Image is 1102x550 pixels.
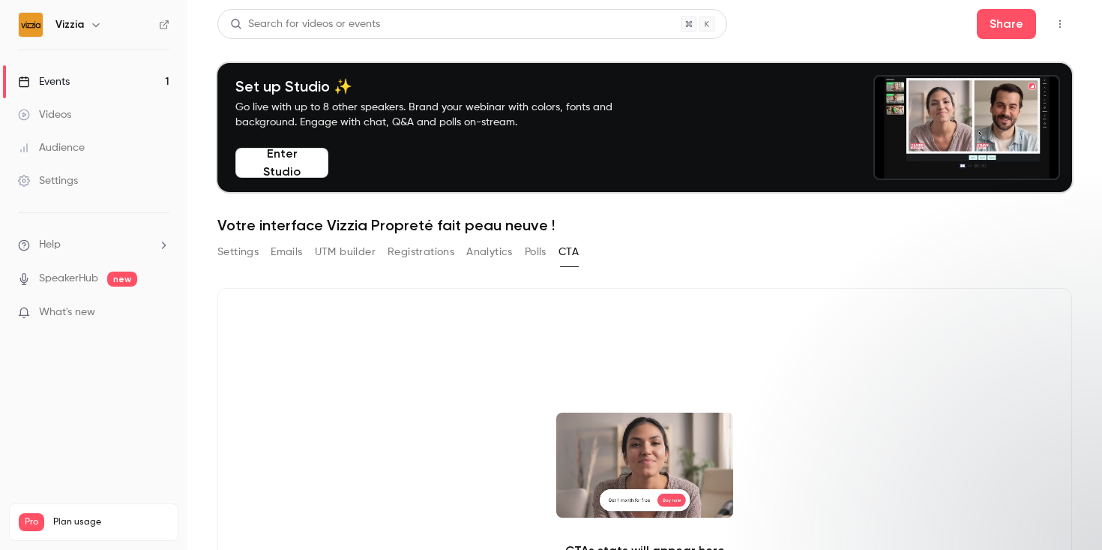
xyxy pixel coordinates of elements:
[18,237,169,253] li: help-dropdown-opener
[55,17,84,32] h6: Vizzia
[39,271,98,287] a: SpeakerHub
[230,17,380,32] div: Search for videos or events
[217,216,1072,234] h1: Votre interface Vizzia Propreté fait peau neuve !
[18,74,70,89] div: Events
[235,100,648,130] p: Go live with up to 8 other speakers. Brand your webinar with colors, fonts and background. Engage...
[107,272,137,287] span: new
[39,305,95,320] span: What's new
[388,240,454,264] button: Registrations
[235,77,648,95] h4: Set up Studio ✨
[558,240,579,264] button: CTA
[19,13,43,37] img: Vizzia
[977,9,1036,39] button: Share
[151,306,169,320] iframe: Noticeable Trigger
[18,140,85,155] div: Audience
[18,107,71,122] div: Videos
[18,173,78,188] div: Settings
[235,148,328,178] button: Enter Studio
[53,516,169,528] span: Plan usage
[466,240,513,264] button: Analytics
[525,240,547,264] button: Polls
[271,240,302,264] button: Emails
[315,240,376,264] button: UTM builder
[19,513,44,531] span: Pro
[39,237,61,253] span: Help
[217,240,259,264] button: Settings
